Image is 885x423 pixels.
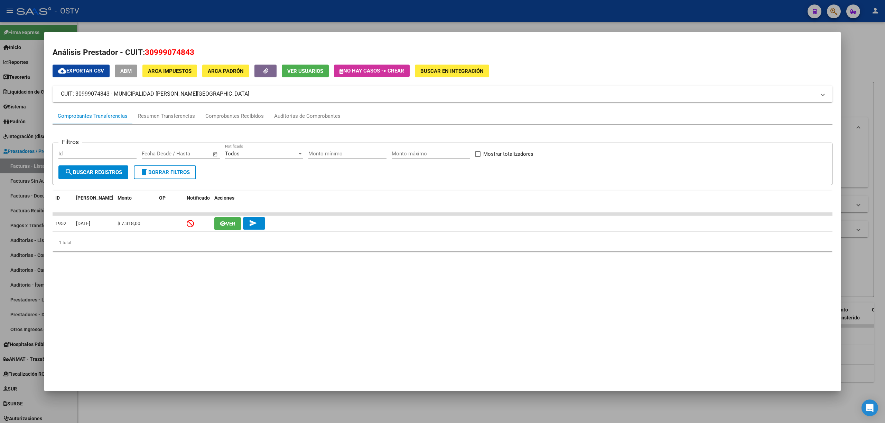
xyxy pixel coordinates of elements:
div: Comprobantes Recibidos [205,112,264,120]
button: Buscar en Integración [415,65,489,77]
span: Ver [226,221,235,227]
input: Fecha inicio [142,151,170,157]
span: Acciones [214,195,234,201]
mat-icon: cloud_download [58,67,66,75]
h3: Filtros [58,137,82,146]
button: ARCA Impuestos [142,65,197,77]
span: Monto [118,195,132,201]
button: No hay casos -> Crear [334,65,410,77]
button: Buscar Registros [58,165,128,179]
span: 1952 [55,221,66,226]
datatable-header-cell: ID [53,191,73,213]
datatable-header-cell: OP [156,191,184,213]
h2: Análisis Prestador - CUIT: [53,47,832,58]
datatable-header-cell: Fecha T. [73,191,115,213]
button: Open calendar [212,150,220,158]
datatable-header-cell: Acciones [212,191,832,213]
span: OP [159,195,166,201]
div: Resumen Transferencias [138,112,195,120]
span: [PERSON_NAME] [76,195,113,201]
span: Mostrar totalizadores [483,150,533,158]
mat-panel-title: CUIT: 30999074843 - MUNICIPALIDAD [PERSON_NAME][GEOGRAPHIC_DATA] [61,90,816,98]
button: Borrar Filtros [134,165,196,179]
span: Exportar CSV [58,68,104,74]
span: Ver Usuarios [287,68,323,74]
span: Buscar en Integración [420,68,484,74]
span: $ 7.318,00 [118,221,140,226]
span: ARCA Impuestos [148,68,192,74]
span: Borrar Filtros [140,169,190,175]
datatable-header-cell: Monto [115,191,156,213]
mat-icon: search [65,168,73,176]
div: Auditorías de Comprobantes [274,112,341,120]
button: Exportar CSV [53,65,110,77]
div: 1 total [53,234,832,251]
span: Todos [225,151,240,157]
span: No hay casos -> Crear [339,68,404,74]
button: Ver [214,217,241,230]
span: [DATE] [76,221,90,226]
span: 30999074843 [145,48,194,57]
mat-icon: send [249,219,257,227]
span: ID [55,195,60,201]
button: Ver Usuarios [282,65,329,77]
button: ARCA Padrón [202,65,249,77]
mat-expansion-panel-header: CUIT: 30999074843 - MUNICIPALIDAD [PERSON_NAME][GEOGRAPHIC_DATA] [53,86,832,102]
div: Open Intercom Messenger [861,400,878,416]
button: ABM [115,65,137,77]
datatable-header-cell: Notificado [184,191,212,213]
span: ARCA Padrón [208,68,244,74]
span: Buscar Registros [65,169,122,175]
div: Comprobantes Transferencias [58,112,128,120]
mat-icon: delete [140,168,148,176]
input: Fecha fin [176,151,209,157]
span: ABM [120,68,132,74]
span: Notificado [187,195,210,201]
